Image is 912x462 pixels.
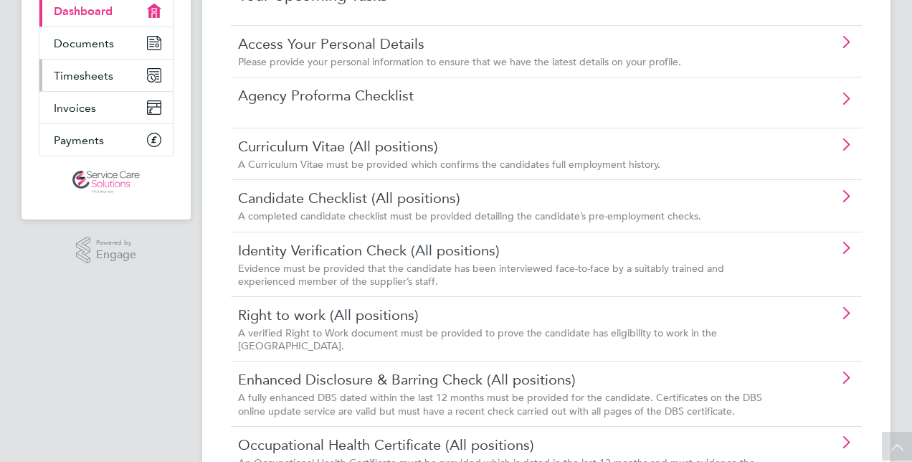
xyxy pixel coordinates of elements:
span: A Curriculum Vitae must be provided which confirms the candidates full employment history. [238,158,660,171]
span: A fully enhanced DBS dated within the last 12 months must be provided for the candidate. Certific... [238,391,762,417]
a: Right to work (All positions) [238,306,774,324]
span: A verified Right to Work document must be provided to prove the candidate has eligibility to work... [238,326,717,352]
span: A completed candidate checklist must be provided detailing the candidate’s pre-employment checks. [238,209,701,222]
a: Invoices [39,92,173,123]
span: Dashboard [54,4,113,18]
a: Payments [39,124,173,156]
span: Evidence must be provided that the candidate has been interviewed face-to-face by a suitably trai... [238,262,724,288]
span: Powered by [96,237,136,249]
a: Documents [39,27,173,59]
span: Engage [96,249,136,261]
a: Go to home page [39,171,174,194]
a: Occupational Health Certificate (All positions) [238,435,774,454]
a: Enhanced Disclosure & Barring Check (All positions) [238,370,774,389]
a: Candidate Checklist (All positions) [238,189,774,207]
span: Timesheets [54,69,113,82]
img: servicecare-logo-retina.png [72,171,140,194]
a: Curriculum Vitae (All positions) [238,137,774,156]
a: Identity Verification Check (All positions) [238,241,774,260]
span: Payments [54,133,104,147]
a: Access Your Personal Details [238,34,774,53]
a: Powered byEngage [76,237,137,264]
a: Agency Proforma Checklist [238,86,774,105]
span: Please provide your personal information to ensure that we have the latest details on your profile. [238,55,681,68]
a: Timesheets [39,60,173,91]
span: Documents [54,37,114,50]
span: Invoices [54,101,96,115]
